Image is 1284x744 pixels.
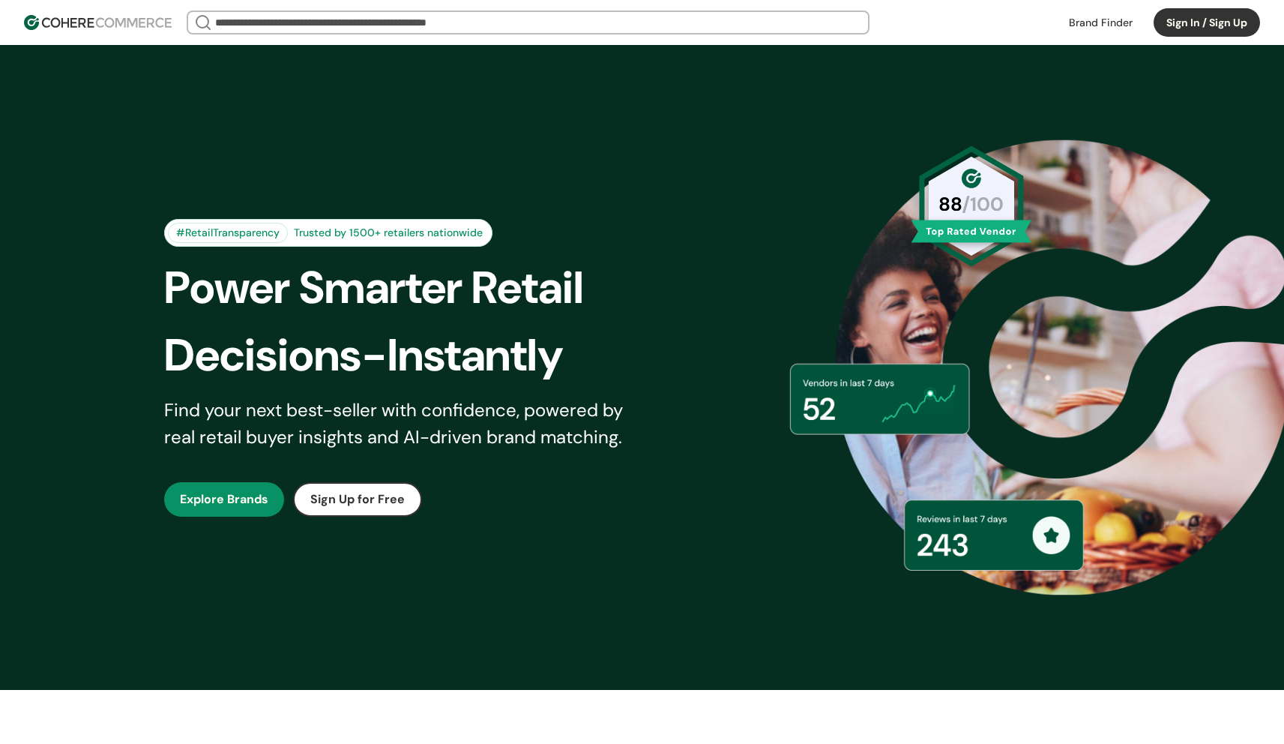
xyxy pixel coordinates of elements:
button: Explore Brands [164,482,284,517]
button: Sign Up for Free [293,482,422,517]
div: Power Smarter Retail [164,254,668,322]
div: Find your next best-seller with confidence, powered by real retail buyer insights and AI-driven b... [164,397,642,451]
img: Cohere Logo [24,15,172,30]
button: Sign In / Sign Up [1154,8,1260,37]
div: #RetailTransparency [168,223,288,243]
div: Decisions-Instantly [164,322,668,389]
div: Trusted by 1500+ retailers nationwide [288,225,489,241]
